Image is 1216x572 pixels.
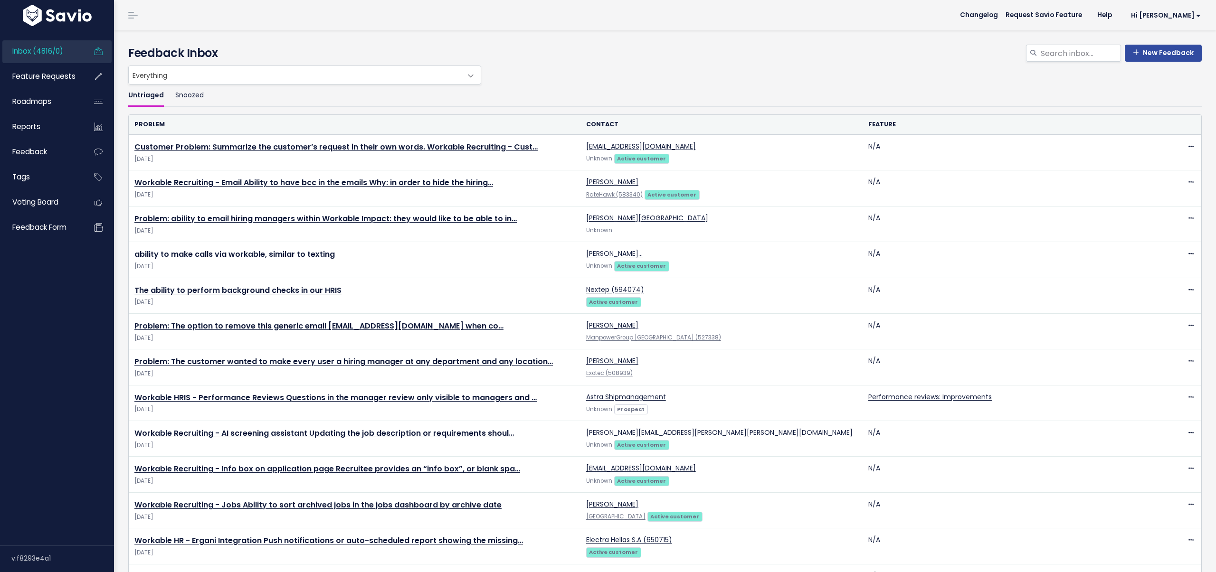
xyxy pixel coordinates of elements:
[617,262,666,270] strong: Active customer
[863,457,1145,492] td: N/A
[586,297,641,306] a: Active customer
[12,172,30,182] span: Tags
[586,441,612,449] span: Unknown
[586,320,638,330] a: [PERSON_NAME]
[960,12,998,19] span: Changelog
[863,349,1145,385] td: N/A
[12,71,76,81] span: Feature Requests
[586,249,643,258] a: [PERSON_NAME]…
[586,499,638,509] a: [PERSON_NAME]
[12,147,47,157] span: Feedback
[134,548,575,558] span: [DATE]
[863,115,1145,134] th: Feature
[1090,8,1120,22] a: Help
[2,40,79,62] a: Inbox (4816/0)
[863,492,1145,528] td: N/A
[2,91,79,113] a: Roadmaps
[617,405,645,413] strong: Prospect
[134,333,575,343] span: [DATE]
[134,285,342,296] a: The ability to perform background checks in our HRIS
[586,191,643,198] a: RateHawk (583340)
[647,511,703,521] a: Active customer
[134,404,575,414] span: [DATE]
[614,476,669,485] a: Active customer
[614,440,669,449] a: Active customer
[175,84,204,107] a: Snoozed
[586,155,612,162] span: Unknown
[134,392,537,403] a: Workable HRIS - Performance Reviews Questions in the manager review only visible to managers and …
[134,463,520,474] a: Workable Recruiting - Info box on application page Recruitee provides an “info box”, or blank spa…
[12,122,40,131] span: Reports
[617,477,666,485] strong: Active customer
[617,155,666,162] strong: Active customer
[134,226,575,236] span: [DATE]
[128,84,164,107] a: Untriaged
[12,222,66,232] span: Feedback form
[586,463,696,473] a: [EMAIL_ADDRESS][DOMAIN_NAME]
[1125,45,1202,62] a: New Feedback
[134,512,575,522] span: [DATE]
[134,297,575,307] span: [DATE]
[614,261,669,270] a: Active customer
[129,66,462,84] span: Everything
[586,405,612,413] span: Unknown
[586,177,638,187] a: [PERSON_NAME]
[998,8,1090,22] a: Request Savio Feature
[134,141,538,152] a: Customer Problem: Summarize the customer’s request in their own words. Workable Recruiting - Cust…
[128,45,1202,62] h4: Feedback Inbox
[2,141,79,163] a: Feedback
[1131,12,1201,19] span: Hi [PERSON_NAME]
[11,546,114,571] div: v.f8293e4a1
[2,116,79,138] a: Reports
[134,249,335,260] a: ability to make calls via workable, similar to texting
[586,141,696,151] a: [EMAIL_ADDRESS][DOMAIN_NAME]
[134,369,575,379] span: [DATE]
[863,135,1145,170] td: N/A
[586,392,666,402] a: Astra Shipmanagement
[12,96,51,106] span: Roadmaps
[134,476,575,486] span: [DATE]
[134,190,575,200] span: [DATE]
[134,320,503,331] a: Problem: The option to remove this generic email [EMAIL_ADDRESS][DOMAIN_NAME] when co…
[2,66,79,87] a: Feature Requests
[868,392,992,402] a: Performance reviews: Improvements
[134,154,575,164] span: [DATE]
[134,535,523,546] a: Workable HR - Ergani Integration Push notifications or auto-scheduled report showing the missing…
[2,191,79,213] a: Voting Board
[614,404,648,413] a: Prospect
[586,547,641,556] a: Active customer
[863,170,1145,206] td: N/A
[863,421,1145,457] td: N/A
[1120,8,1208,23] a: Hi [PERSON_NAME]
[645,189,700,199] a: Active customer
[134,499,502,510] a: Workable Recruiting - Jobs Ability to sort archived jobs in the jobs dashboard by archive date
[586,262,612,270] span: Unknown
[580,115,863,134] th: Contact
[128,84,1202,107] ul: Filter feature requests
[586,334,721,341] a: ManpowerGroup [GEOGRAPHIC_DATA] (527338)
[2,216,79,238] a: Feedback form
[586,477,612,485] span: Unknown
[586,356,638,366] a: [PERSON_NAME]
[863,206,1145,242] td: N/A
[134,213,517,224] a: Problem: ability to email hiring managers within Workable Impact: they would like to be able to in…
[1040,45,1121,62] input: Search inbox...
[863,242,1145,278] td: N/A
[12,197,58,207] span: Voting Board
[589,298,638,306] strong: Active customer
[586,535,672,544] a: Electra Hellas S.A (650715)
[20,5,94,26] img: logo-white.9d6f32f41409.svg
[650,513,699,520] strong: Active customer
[647,191,696,198] strong: Active customer
[134,177,493,188] a: Workable Recruiting - Email Ability to have bcc in the emails Why: in order to hide the hiring…
[617,441,666,449] strong: Active customer
[134,262,575,272] span: [DATE]
[863,528,1145,564] td: N/A
[12,46,63,56] span: Inbox (4816/0)
[128,66,481,84] span: Everything
[614,153,669,163] a: Active customer
[586,213,708,223] a: [PERSON_NAME][GEOGRAPHIC_DATA]
[2,166,79,188] a: Tags
[134,356,553,367] a: Problem: The customer wanted to make every user a hiring manager at any department and any location…
[134,441,575,450] span: [DATE]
